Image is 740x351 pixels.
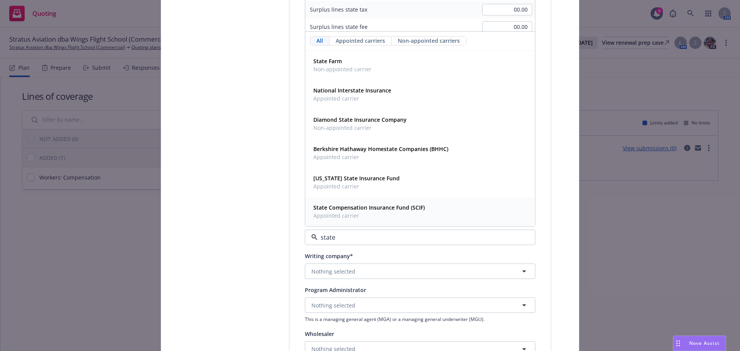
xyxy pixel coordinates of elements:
span: Appointed carrier [313,153,448,161]
strong: State Farm [313,57,342,65]
span: Non-appointed carrier [313,65,372,73]
strong: National Interstate Insurance [313,87,391,94]
strong: Berkshire Hathaway Homestate Companies (BHHC) [313,145,448,153]
strong: Diamond State Insurance Company [313,116,407,123]
span: All [316,37,323,45]
span: Writing company* [305,252,353,260]
span: Nova Assist [689,340,720,346]
span: Nothing selected [311,301,355,309]
span: Program Administrator [305,286,366,294]
span: Appointed carriers [336,37,385,45]
span: Wholesaler [305,330,334,338]
span: Non-appointed carriers [398,37,460,45]
span: Surplus lines state fee [310,23,368,30]
input: Select a carrier [318,233,520,242]
button: Nothing selected [305,264,535,279]
input: 0.00 [482,4,532,15]
span: Appointed carrier [313,182,400,190]
strong: [US_STATE] State Insurance Fund [313,175,400,182]
span: Appointed carrier [313,94,391,102]
strong: State Compensation Insurance Fund (SCIF) [313,204,425,211]
span: This is a managing general agent (MGA) or a managing general underwriter (MGU). [305,316,535,322]
span: Surplus lines state tax [310,6,367,13]
button: Nova Assist [673,336,726,351]
span: Nothing selected [311,267,355,275]
button: Nothing selected [305,297,535,313]
div: Drag to move [673,336,683,351]
span: Appointed carrier [313,212,425,220]
span: Non-appointed carrier [313,124,407,132]
input: 0.00 [482,21,532,33]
